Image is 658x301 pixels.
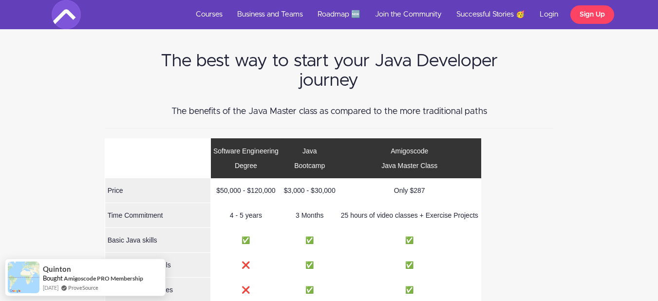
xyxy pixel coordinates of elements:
span: Quinton [43,265,71,273]
td: 4 - 5 years [210,203,281,227]
th: Software Engineering Degree [210,138,281,178]
a: Sign Up [570,5,614,24]
td: Advanced Java skills [105,252,210,277]
span: [DATE] [43,283,58,292]
td: ✅ [210,227,281,252]
td: Only $287 [338,178,481,203]
td: Price [105,178,210,203]
td: ❌ [210,252,281,277]
h1: The best way to start your Java Developer journey [142,52,516,90]
td: $3,000 - $30,000 [281,178,338,203]
img: provesource social proof notification image [8,262,39,293]
span: ✅ [305,236,314,244]
td: 3 Months [281,203,338,227]
a: ProveSource [68,283,98,292]
td: ✅ [338,227,481,252]
td: ✅ [338,252,481,277]
td: 25 hours of video classes + Exercise Projects [338,203,481,227]
td: Basic Java skills [105,227,210,252]
td: $50,000 - $120,000 [210,178,281,203]
a: Amigoscode PRO Membership [64,275,143,282]
th: Java Bootcamp [281,138,338,178]
p: The benefits of the Java Master class as compared to the more traditional paths [105,105,554,118]
td: ✅ [281,252,338,277]
td: Time Commitment [105,203,210,227]
span: Bought [43,274,63,282]
th: Amigoscode Java Master Class [338,138,481,178]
